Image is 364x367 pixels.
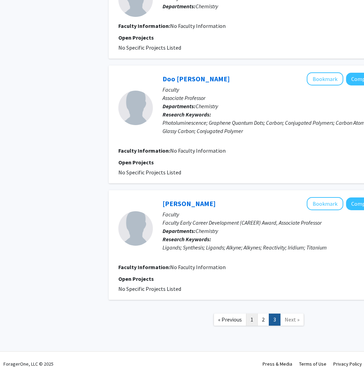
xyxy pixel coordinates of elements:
span: Chemistry [196,227,218,234]
span: Next » [285,316,299,323]
a: [PERSON_NAME] [163,199,216,208]
b: Faculty Information: [118,147,170,154]
span: Chemistry [196,3,218,10]
b: Departments: [163,3,196,10]
button: Add Doo Young Kim to Bookmarks [307,72,343,85]
span: No Specific Projects Listed [118,285,181,292]
iframe: Chat [5,336,29,362]
b: Faculty Information: [118,264,170,271]
a: Previous [214,314,246,326]
b: Departments: [163,227,196,234]
a: Press & Media [263,361,292,367]
a: 3 [269,314,281,326]
span: Chemistry [196,103,218,110]
b: Research Keywords: [163,236,211,243]
a: Doo [PERSON_NAME] [163,74,230,83]
span: No Specific Projects Listed [118,169,181,176]
a: 2 [257,314,269,326]
span: No Faculty Information [170,147,226,154]
b: Departments: [163,103,196,110]
b: Research Keywords: [163,111,211,118]
a: Next Page [280,314,304,326]
span: No Faculty Information [170,22,226,29]
span: No Faculty Information [170,264,226,271]
span: « Previous [218,316,242,323]
button: Add Folami Ladipo to Bookmarks [307,197,343,210]
a: Privacy Policy [333,361,362,367]
b: Faculty Information: [118,22,170,29]
span: No Specific Projects Listed [118,44,181,51]
a: Terms of Use [299,361,326,367]
a: 1 [246,314,258,326]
